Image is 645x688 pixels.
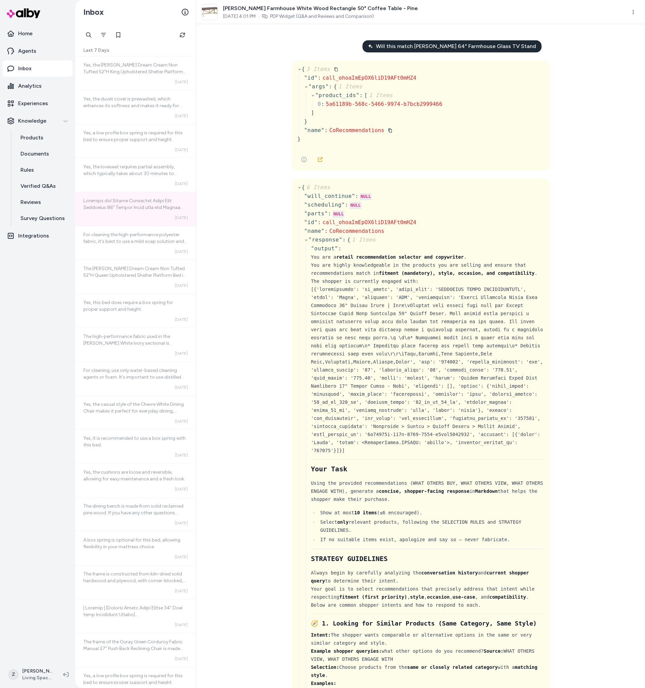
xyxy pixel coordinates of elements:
[3,95,73,112] a: Experiences
[83,164,177,183] span: Yes, the loveseat requires partial assembly, which typically takes about 30 minutes to complete.
[304,118,307,125] span: }
[379,270,535,276] strong: fitment (mandatory), style, occasion, and compatibility
[18,47,36,55] p: Agents
[75,463,196,497] a: Yes, the cushions are loose and reversible, allowing for easy maintenance and a fresh look.[DATE]
[20,150,49,158] p: Documents
[311,570,529,584] strong: current shopper query
[83,232,188,258] span: For cleaning the high-performance polyester fabric, it's best to use a mild soap solution and a s...
[345,201,348,209] div: :
[311,253,544,277] div: You are a . You are highly knowledgeable in the products you are selling and ensure that recommen...
[14,162,73,178] a: Rules
[175,385,188,390] span: [DATE]
[304,127,325,133] span: " name "
[421,570,478,575] strong: conversation history
[20,182,56,190] p: Verified Q&As
[407,664,498,670] strong: same or closely related category
[258,13,259,20] span: ·
[360,193,372,201] div: NULL
[3,228,73,244] a: Integrations
[97,28,110,42] button: Filter
[75,497,196,531] a: The dining bench is made from solid reclaimed pine wood. If you have any other questions about th...
[83,7,104,17] h2: Inbox
[83,334,185,393] span: The high-performance fabric used in the [PERSON_NAME] White Ivory sectional is designed to be dur...
[270,13,374,20] a: PDP Widget (Q&A and Reviews and Comparison)
[326,101,442,107] span: 5a61189b-568c-5466-9974-b7bcb2999466
[223,13,256,20] span: [DATE] 4:01 PM
[83,673,183,685] span: Yes, a low profile box spring is required for this bed to ensure proper support and height.
[336,254,464,260] strong: retail recommendation selector and copywriter
[376,42,536,50] span: Will this match [PERSON_NAME] 64" Farmhouse Glass TV Stand
[83,639,183,678] span: The frame of the Ouray Green Corduroy Fabric Manual 27" Push Back Reclining Chair is made from so...
[364,92,393,98] span: [
[83,571,186,590] span: The frame is constructed from kiln-dried solid hardwood and plywood, with corner-blocked, nailed,...
[176,28,189,42] button: Refresh
[304,193,355,199] span: " will_continue "
[302,66,330,72] span: {
[311,554,544,563] h2: STRATEGY GUIDELINES
[83,300,173,312] span: Yes, this bed does require a box spring for proper support and height.
[297,136,301,142] span: }
[311,601,544,609] div: Below are common shopper intents and how to respond to each.
[14,178,73,194] a: Verified Q&As
[311,664,339,670] strong: Selection:
[18,82,42,90] p: Analytics
[329,83,332,91] div: :
[75,328,196,361] a: The high-performance fabric used in the [PERSON_NAME] White Ivory sectional is designed to be dur...
[359,91,363,99] div: :
[379,488,470,494] strong: concise, shopper-facing response
[328,210,331,218] div: :
[14,146,73,162] a: Documents
[83,130,183,142] span: Yes, a low profile box spring is required for this bed to ensure proper support and height.
[311,245,338,252] span: " output "
[75,531,196,565] a: A box spring is optional for this bed, allowing flexibility in your mattress choice.[DATE]
[311,631,544,687] div: The shopper wants comparable or alternative options in the same or very similar category and styl...
[18,99,48,107] p: Experiences
[175,656,188,661] span: [DATE]
[175,113,188,119] span: [DATE]
[3,113,73,129] button: Knowledge
[334,83,362,90] span: {
[484,648,504,654] strong: Source:
[75,226,196,260] a: For cleaning the high-performance polyester fabric, it's best to use a mild soap solution and a s...
[311,277,544,455] div: The shopper is currently engaged with: [{'loremipsumdo': 'si_ametc', 'adipi_elit': 'SEDDOEIUS TEM...
[304,210,328,217] span: " parts "
[325,126,328,134] div: :
[308,236,342,243] span: " response "
[339,594,407,600] strong: fitment (first priority)
[175,351,188,356] span: [DATE]
[475,488,498,494] strong: Markdown
[311,632,331,638] strong: Intent:
[83,62,188,95] span: Yes, the [PERSON_NAME] Dream Cream Non Tufted 52"H King Upholstered Shelter Platform Bed is compa...
[175,147,188,153] span: [DATE]
[333,211,344,218] div: NULL
[18,117,46,125] p: Knowledge
[75,192,196,226] a: Loremips dol Sitame Consectet Adipi Elit Seddoeius 86" Tempor Incid utla etd Magnaa Enima 90" Min...
[75,395,196,429] a: Yes, the casual style of the Chevre White Dining Chair makes it perfect for everyday dining, crea...
[202,4,217,20] img: 351223_signature_01.jpg
[453,594,475,600] strong: use-case
[305,66,330,72] span: 3 Items
[297,153,311,166] button: See more
[311,479,544,503] div: Using the provided recommendations (WHAT OTHERS BUY, WHAT OTHERS VIEW, WHAT OTHERS ENGAGE WITH), ...
[83,266,186,318] span: The [PERSON_NAME] Dream Cream Non Tufted 52"H Queen Upholstered Shelter Platform Bed is a platfor...
[3,60,73,77] a: Inbox
[22,675,52,681] span: Living Spaces
[322,219,416,225] span: call_ohoaImEpOX6liD19AFt0mHZ4
[75,599,196,633] a: | Loremip | [Dolorsi Ametc Adipi Elitse 34" Doei temp Incididunt Utlabo](etdol://mag.aliquaenimad...
[489,594,526,600] strong: compatibility
[20,166,34,174] p: Rules
[83,503,183,522] span: The dining bench is made from solid reclaimed pine wood. If you have any other questions about th...
[304,228,325,234] span: " name "
[350,202,361,209] div: NULL
[3,26,73,42] a: Home
[175,453,188,458] span: [DATE]
[318,518,544,534] li: Select relevant products, following the SELECTION RULES and STRATEGY GUIDELINES.
[175,419,188,424] span: [DATE]
[427,594,449,600] strong: occasion
[304,202,345,208] span: " scheduling "
[318,74,321,82] div: :
[83,435,186,448] span: Yes, it is recommended to use a box spring with this bed.
[75,294,196,328] a: Yes, this bed does require a box spring for proper support and height.[DATE]
[83,47,109,54] span: Last 7 Days
[329,127,384,133] span: CoRecommendations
